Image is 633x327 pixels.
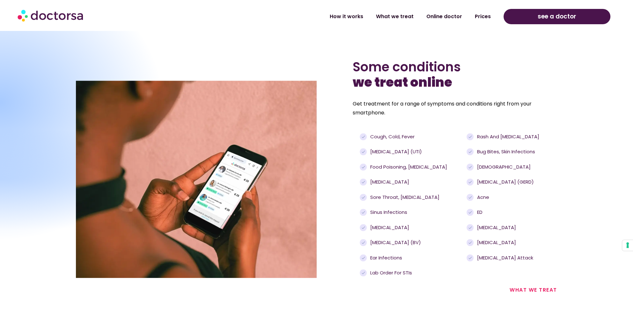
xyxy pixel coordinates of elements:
a: [DEMOGRAPHIC_DATA] [467,163,551,171]
b: we treat online [353,73,452,91]
span: [MEDICAL_DATA] [369,224,409,231]
a: [MEDICAL_DATA] (UTI) [360,148,463,156]
span: [MEDICAL_DATA] (UTI) [369,148,422,156]
a: What we treat [370,9,420,24]
span: Acne [475,194,489,201]
a: How it works [323,9,370,24]
span: Ear infections [369,254,402,262]
span: Bug bites, skin infections [475,148,535,156]
a: [MEDICAL_DATA] [360,178,463,186]
a: Sinus infections [360,209,463,216]
span: [MEDICAL_DATA] [369,178,409,186]
a: Rash and [MEDICAL_DATA] [467,133,551,141]
span: [DEMOGRAPHIC_DATA] [475,163,531,171]
a: what we treat [510,286,557,294]
a: Bug bites, skin infections [467,148,551,156]
span: Sore throat, [MEDICAL_DATA] [369,194,439,201]
span: [MEDICAL_DATA] attack [475,254,533,262]
p: Get treatment for a range of symptoms and conditions right from your smartphone. [353,99,557,117]
h2: Some conditions [353,59,557,90]
nav: Menu [163,9,497,24]
a: [MEDICAL_DATA] (BV) [360,239,463,246]
button: Your consent preferences for tracking technologies [622,240,633,251]
a: Food poisoning, [MEDICAL_DATA] [360,163,463,171]
span: [MEDICAL_DATA] [475,239,516,246]
span: [MEDICAL_DATA] [475,224,516,231]
span: [MEDICAL_DATA] (GERD) [475,178,534,186]
a: see a doctor [504,9,610,24]
a: Cough, cold, fever [360,133,463,141]
span: Food poisoning, [MEDICAL_DATA] [369,163,447,171]
a: Online doctor [420,9,468,24]
a: [MEDICAL_DATA] [360,224,463,231]
span: see a doctor [538,11,576,22]
span: Rash and [MEDICAL_DATA] [475,133,539,141]
a: [MEDICAL_DATA] attack [467,254,551,262]
a: Prices [468,9,497,24]
a: [MEDICAL_DATA] [467,239,551,246]
a: Acne [467,194,551,201]
a: Ear infections [360,254,463,262]
span: Lab order for STIs [369,269,412,277]
span: ED [475,209,482,216]
a: Sore throat, [MEDICAL_DATA] [360,194,463,201]
span: [MEDICAL_DATA] (BV) [369,239,421,246]
span: Sinus infections [369,209,407,216]
span: Cough, cold, fever [369,133,415,141]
